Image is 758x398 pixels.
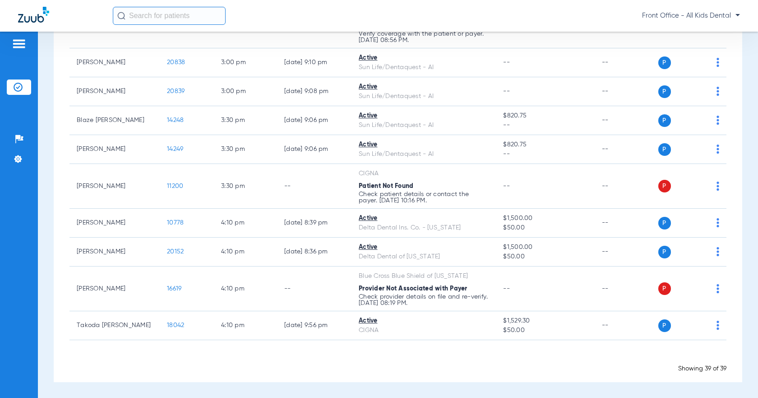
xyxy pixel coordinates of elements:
[359,326,489,335] div: CIGNA
[716,145,719,154] img: group-dot-blue.svg
[214,209,277,238] td: 4:10 PM
[658,246,671,258] span: P
[595,164,656,209] td: --
[69,106,160,135] td: Blaze [PERSON_NAME]
[503,286,510,292] span: --
[716,284,719,293] img: group-dot-blue.svg
[214,311,277,340] td: 4:10 PM
[359,92,489,101] div: Sun Life/Dentaquest - AI
[503,214,587,223] span: $1,500.00
[69,48,160,77] td: [PERSON_NAME]
[595,48,656,77] td: --
[595,106,656,135] td: --
[359,223,489,233] div: Delta Dental Ins. Co. - [US_STATE]
[167,146,183,152] span: 14249
[359,121,489,130] div: Sun Life/Dentaquest - AI
[359,82,489,92] div: Active
[113,7,226,25] input: Search for patients
[359,63,489,72] div: Sun Life/Dentaquest - AI
[69,135,160,164] td: [PERSON_NAME]
[277,238,351,267] td: [DATE] 8:36 PM
[359,316,489,326] div: Active
[642,11,740,20] span: Front Office - All Kids Dental
[716,58,719,67] img: group-dot-blue.svg
[359,150,489,159] div: Sun Life/Dentaquest - AI
[595,135,656,164] td: --
[167,220,184,226] span: 10778
[277,135,351,164] td: [DATE] 9:06 PM
[503,111,587,121] span: $820.75
[167,322,184,328] span: 18042
[12,38,26,49] img: hamburger-icon
[359,286,467,292] span: Provider Not Associated with Payer
[503,140,587,150] span: $820.75
[658,282,671,295] span: P
[277,77,351,106] td: [DATE] 9:08 PM
[69,238,160,267] td: [PERSON_NAME]
[595,209,656,238] td: --
[69,311,160,340] td: Takoda [PERSON_NAME]
[658,85,671,98] span: P
[658,143,671,156] span: P
[214,77,277,106] td: 3:00 PM
[503,243,587,252] span: $1,500.00
[359,140,489,150] div: Active
[503,121,587,130] span: --
[503,223,587,233] span: $50.00
[277,164,351,209] td: --
[277,48,351,77] td: [DATE] 9:10 PM
[595,238,656,267] td: --
[167,248,184,255] span: 20152
[716,247,719,256] img: group-dot-blue.svg
[359,183,413,189] span: Patient Not Found
[69,164,160,209] td: [PERSON_NAME]
[678,365,726,372] span: Showing 39 of 39
[716,182,719,191] img: group-dot-blue.svg
[69,209,160,238] td: [PERSON_NAME]
[503,316,587,326] span: $1,529.30
[277,106,351,135] td: [DATE] 9:06 PM
[716,218,719,227] img: group-dot-blue.svg
[503,88,510,94] span: --
[167,59,185,66] span: 20838
[503,59,510,66] span: --
[167,286,181,292] span: 16619
[359,111,489,121] div: Active
[167,183,183,189] span: 11200
[277,209,351,238] td: [DATE] 8:39 PM
[359,294,489,306] p: Check provider details on file and re-verify. [DATE] 08:19 PM.
[359,252,489,262] div: Delta Dental of [US_STATE]
[716,321,719,330] img: group-dot-blue.svg
[658,114,671,127] span: P
[359,214,489,223] div: Active
[359,169,489,178] div: CIGNA
[658,56,671,69] span: P
[716,116,719,125] img: group-dot-blue.svg
[658,180,671,192] span: P
[359,31,489,43] p: Verify coverage with the patient or payer. [DATE] 08:56 PM.
[69,77,160,106] td: [PERSON_NAME]
[214,238,277,267] td: 4:10 PM
[214,106,277,135] td: 3:30 PM
[359,243,489,252] div: Active
[167,117,184,123] span: 14248
[503,326,587,335] span: $50.00
[117,12,125,20] img: Search Icon
[359,191,489,204] p: Check patient details or contact the payer. [DATE] 10:16 PM.
[595,267,656,311] td: --
[167,88,185,94] span: 20839
[69,267,160,311] td: [PERSON_NAME]
[214,48,277,77] td: 3:00 PM
[503,183,510,189] span: --
[595,311,656,340] td: --
[214,164,277,209] td: 3:30 PM
[503,252,587,262] span: $50.00
[214,135,277,164] td: 3:30 PM
[658,319,671,332] span: P
[359,53,489,63] div: Active
[658,217,671,229] span: P
[503,150,587,159] span: --
[713,355,758,398] iframe: Chat Widget
[214,267,277,311] td: 4:10 PM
